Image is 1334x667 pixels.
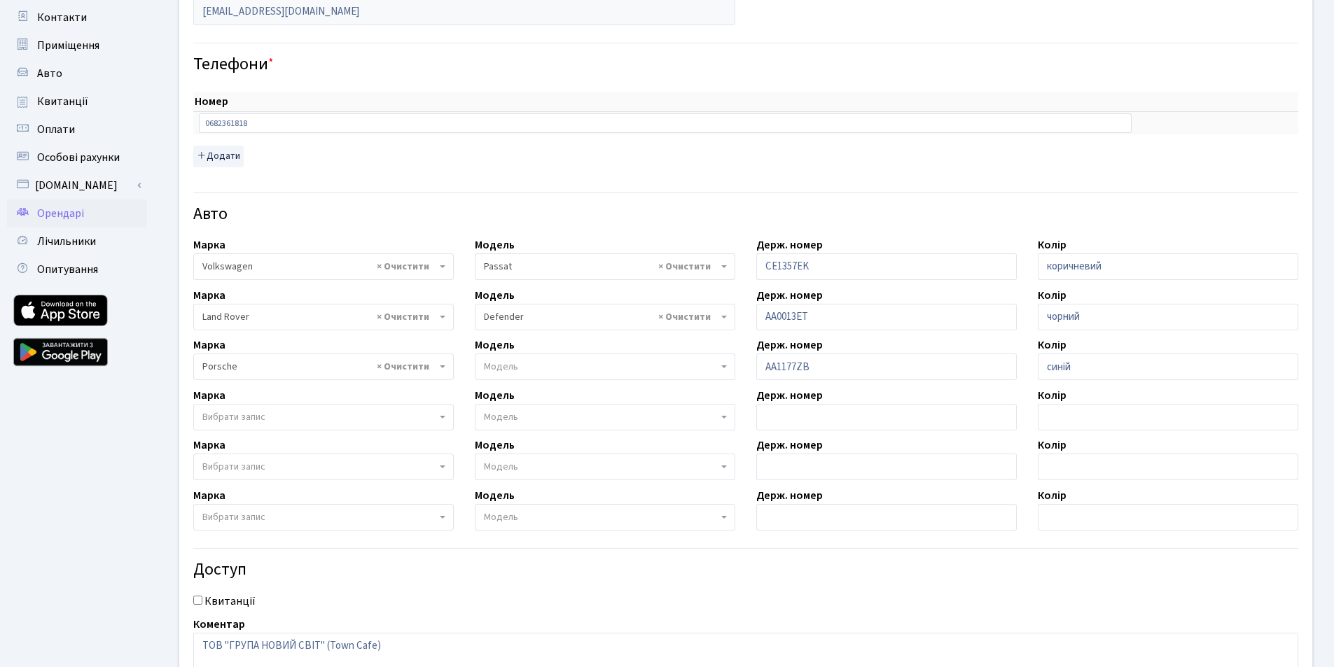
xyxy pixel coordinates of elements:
span: Видалити всі елементи [377,360,429,374]
span: Defender [484,310,718,324]
span: Квитанції [37,94,88,109]
span: Лічильники [37,234,96,249]
span: Особові рахунки [37,150,120,165]
label: Коментар [193,616,245,633]
label: Марка [193,487,225,504]
span: Вибрати запис [202,460,265,474]
a: Особові рахунки [7,143,147,171]
label: Марка [193,287,225,304]
a: Опитування [7,255,147,283]
span: Volkswagen [202,260,436,274]
label: Модель [475,287,515,304]
label: Держ. номер [756,237,823,253]
label: Модель [475,337,515,353]
span: Volkswagen [193,253,454,280]
label: Колір [1038,287,1066,304]
span: Авто [37,66,62,81]
button: Додати [193,146,244,167]
a: Контакти [7,3,147,31]
label: Квитанції [204,593,256,610]
h4: Телефони [193,55,1298,75]
span: Defender [475,304,735,330]
span: Passat [475,253,735,280]
span: Видалити всі елементи [658,310,711,324]
span: Вибрати запис [202,510,265,524]
label: Марка [193,437,225,454]
a: Орендарі [7,199,147,227]
span: Вибрати запис [202,410,265,424]
label: Колір [1038,237,1066,253]
a: Приміщення [7,31,147,59]
th: Номер [193,92,1137,112]
a: Лічильники [7,227,147,255]
span: Видалити всі елементи [377,310,429,324]
label: Марка [193,337,225,353]
label: Марка [193,387,225,404]
label: Держ. номер [756,387,823,404]
label: Держ. номер [756,487,823,504]
span: Опитування [37,262,98,277]
span: Porsche [202,360,436,374]
span: Модель [484,410,518,424]
label: Колір [1038,337,1066,353]
span: Видалити всі елементи [377,260,429,274]
h4: Авто [193,204,1298,225]
span: Оплати [37,122,75,137]
label: Колір [1038,437,1066,454]
h4: Доступ [193,560,1298,580]
span: Passat [484,260,718,274]
span: Модель [484,510,518,524]
span: Орендарі [37,206,84,221]
label: Марка [193,237,225,253]
label: Модель [475,437,515,454]
label: Держ. номер [756,287,823,304]
span: Модель [484,460,518,474]
span: Приміщення [37,38,99,53]
label: Модель [475,487,515,504]
label: Держ. номер [756,337,823,353]
a: Оплати [7,115,147,143]
a: Авто [7,59,147,87]
a: Квитанції [7,87,147,115]
span: Land Rover [193,304,454,330]
span: Land Rover [202,310,436,324]
label: Колір [1038,487,1066,504]
span: Модель [484,360,518,374]
label: Модель [475,387,515,404]
label: Модель [475,237,515,253]
span: Контакти [37,10,87,25]
span: Видалити всі елементи [658,260,711,274]
span: Porsche [193,353,454,380]
a: [DOMAIN_NAME] [7,171,147,199]
label: Колір [1038,387,1066,404]
label: Держ. номер [756,437,823,454]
